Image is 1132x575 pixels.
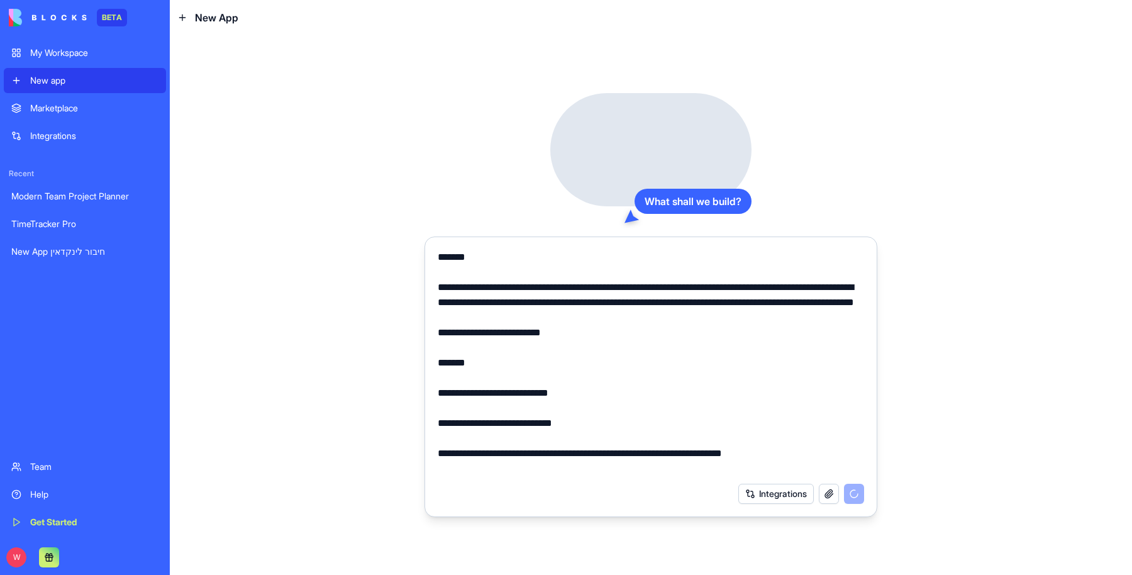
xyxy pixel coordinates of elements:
div: Marketplace [30,102,158,114]
a: TimeTracker Pro [4,211,166,237]
a: New app [4,68,166,93]
a: My Workspace [4,40,166,65]
div: What shall we build? [635,189,752,214]
div: New app [30,74,158,87]
button: Integrations [738,484,814,504]
a: Help [4,482,166,507]
div: BETA [97,9,127,26]
a: Modern Team Project Planner [4,184,166,209]
img: logo [9,9,87,26]
div: Get Started [30,516,158,528]
div: New App חיבור לינקדאין [11,245,158,258]
div: Help [30,488,158,501]
span: New App [195,10,238,25]
div: TimeTracker Pro [11,218,158,230]
div: My Workspace [30,47,158,59]
a: Marketplace [4,96,166,121]
div: Modern Team Project Planner [11,190,158,203]
div: Team [30,461,158,473]
span: W [6,547,26,567]
a: Get Started [4,510,166,535]
a: New App חיבור לינקדאין [4,239,166,264]
a: Integrations [4,123,166,148]
span: Recent [4,169,166,179]
a: Team [4,454,166,479]
div: Integrations [30,130,158,142]
a: BETA [9,9,127,26]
